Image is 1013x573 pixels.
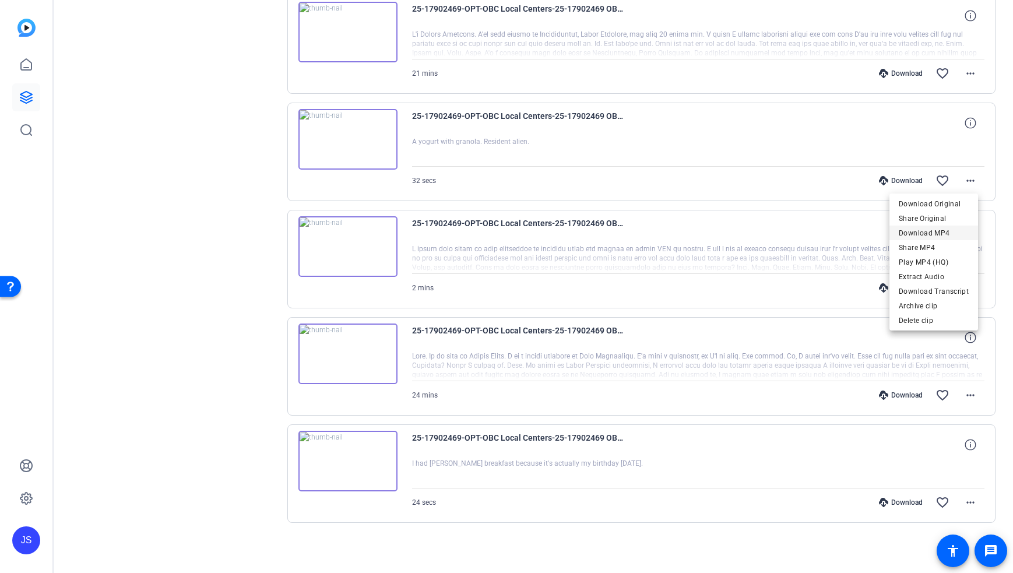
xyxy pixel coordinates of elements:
[899,241,969,255] span: Share MP4
[899,299,969,313] span: Archive clip
[899,197,969,211] span: Download Original
[899,212,969,226] span: Share Original
[899,284,969,298] span: Download Transcript
[899,255,969,269] span: Play MP4 (HQ)
[899,226,969,240] span: Download MP4
[899,314,969,328] span: Delete clip
[899,270,969,284] span: Extract Audio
